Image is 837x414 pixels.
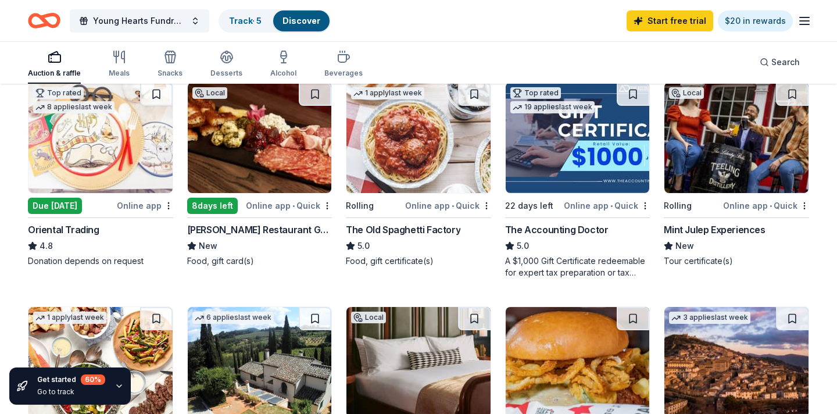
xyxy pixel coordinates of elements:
button: Track· 5Discover [219,9,331,33]
span: • [292,201,295,210]
a: Discover [282,16,320,26]
span: • [770,201,772,210]
div: Alcohol [270,69,296,78]
a: Image for Mint Julep ExperiencesLocalRollingOnline app•QuickMint Julep ExperiencesNewTour certifi... [664,82,809,267]
a: Image for Cunningham Restaurant GroupLocal8days leftOnline app•Quick[PERSON_NAME] Restaurant Grou... [187,82,332,267]
div: Local [192,87,227,99]
button: Snacks [158,45,183,84]
div: 19 applies last week [510,101,595,113]
span: 5.0 [517,239,529,253]
div: Food, gift certificate(s) [346,255,491,267]
a: Home [28,7,60,34]
div: Tour certificate(s) [664,255,809,267]
a: Image for The Old Spaghetti Factory1 applylast weekRollingOnline app•QuickThe Old Spaghetti Facto... [346,82,491,267]
button: Search [750,51,809,74]
div: A $1,000 Gift Certificate redeemable for expert tax preparation or tax resolution services—recipi... [505,255,650,279]
div: Online app [117,198,173,213]
div: Rolling [346,199,374,213]
button: Young Hearts Fundraising Event [70,9,209,33]
span: 4.8 [40,239,53,253]
div: Online app Quick [723,198,809,213]
img: Image for The Accounting Doctor [506,83,650,193]
div: Top rated [33,87,84,99]
div: Go to track [37,387,105,397]
button: Meals [109,45,130,84]
span: • [452,201,454,210]
div: Oriental Trading [28,223,99,237]
div: 8 applies last week [33,101,115,113]
div: Rolling [664,199,692,213]
div: The Old Spaghetti Factory [346,223,460,237]
div: Beverages [324,69,363,78]
button: Beverages [324,45,363,84]
span: Young Hearts Fundraising Event [93,14,186,28]
img: Image for The Old Spaghetti Factory [346,83,491,193]
div: 22 days left [505,199,553,213]
span: New [675,239,694,253]
div: 1 apply last week [351,87,424,99]
div: Food, gift card(s) [187,255,332,267]
div: The Accounting Doctor [505,223,609,237]
a: Image for Oriental TradingTop rated8 applieslast weekDue [DATE]Online appOriental Trading4.8Donat... [28,82,173,267]
div: Desserts [210,69,242,78]
a: Image for The Accounting DoctorTop rated19 applieslast week22 days leftOnline app•QuickThe Accoun... [505,82,650,279]
img: Image for Cunningham Restaurant Group [188,83,332,193]
div: Online app Quick [246,198,332,213]
button: Auction & raffle [28,45,81,84]
div: Local [351,312,386,323]
button: Alcohol [270,45,296,84]
div: Top rated [510,87,561,99]
div: 6 applies last week [192,312,274,324]
span: • [610,201,613,210]
div: Mint Julep Experiences [664,223,765,237]
div: 1 apply last week [33,312,106,324]
div: Online app Quick [564,198,650,213]
div: [PERSON_NAME] Restaurant Group [187,223,332,237]
div: Local [669,87,704,99]
div: Snacks [158,69,183,78]
div: 60 % [81,374,105,385]
button: Desserts [210,45,242,84]
div: Auction & raffle [28,69,81,78]
span: Search [771,55,800,69]
a: Start free trial [627,10,713,31]
span: 5.0 [357,239,370,253]
div: 8 days left [187,198,238,214]
div: Due [DATE] [28,198,82,214]
div: 3 applies last week [669,312,750,324]
a: $20 in rewards [718,10,793,31]
img: Image for Oriental Trading [28,83,173,193]
div: Meals [109,69,130,78]
span: New [199,239,217,253]
div: Online app Quick [405,198,491,213]
div: Donation depends on request [28,255,173,267]
div: Get started [37,374,105,385]
a: Track· 5 [229,16,262,26]
img: Image for Mint Julep Experiences [664,83,809,193]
